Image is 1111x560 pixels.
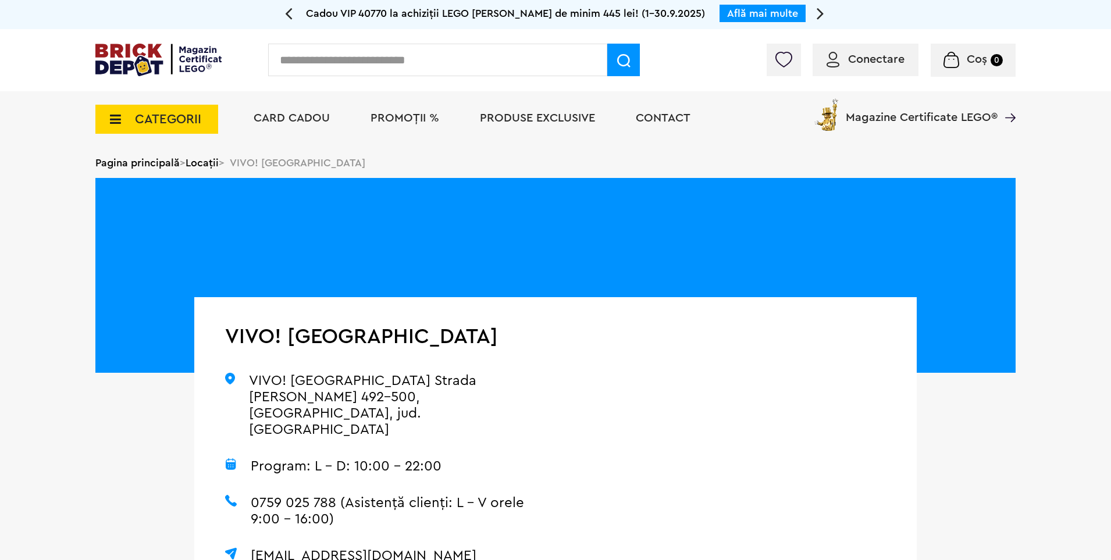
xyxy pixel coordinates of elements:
[967,53,987,65] span: Coș
[254,112,330,124] a: Card Cadou
[95,158,180,168] a: Pagina principală
[371,112,439,124] a: PROMOȚII %
[991,54,1003,66] small: 0
[186,158,219,168] a: Locații
[846,97,998,123] span: Magazine Certificate LEGO®
[848,53,905,65] span: Conectare
[827,53,905,65] a: Conectare
[727,8,798,19] a: Află mai multe
[998,97,1016,108] a: Magazine Certificate LEGO®
[225,326,525,347] h1: VIVO! [GEOGRAPHIC_DATA]
[95,148,1016,178] div: > > VIVO! [GEOGRAPHIC_DATA]
[225,458,525,475] p: Program: L – D: 10:00 – 22:00
[306,8,705,19] span: Cadou VIP 40770 la achiziții LEGO [PERSON_NAME] de minim 445 lei! (1-30.9.2025)
[480,112,595,124] a: Produse exclusive
[135,113,201,126] span: CATEGORII
[225,495,525,527] p: 0759 025 788 (Asistență clienți: L - V orele 9:00 - 16:00)
[225,373,525,438] p: VIVO! [GEOGRAPHIC_DATA] Strada [PERSON_NAME] 492-500, [GEOGRAPHIC_DATA], jud. [GEOGRAPHIC_DATA]
[636,112,690,124] a: Contact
